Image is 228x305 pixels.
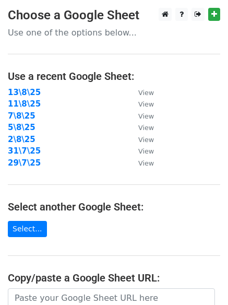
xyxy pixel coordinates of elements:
a: View [128,146,154,156]
a: View [128,135,154,144]
h3: Choose a Google Sheet [8,8,220,23]
a: View [128,99,154,109]
a: 7\8\25 [8,111,35,121]
p: Use one of the options below... [8,27,220,38]
a: 29\7\25 [8,158,41,168]
h4: Use a recent Google Sheet: [8,70,220,83]
small: View [138,147,154,155]
a: View [128,123,154,132]
a: 31\7\25 [8,146,41,156]
a: 13\8\25 [8,88,41,97]
small: View [138,159,154,167]
small: View [138,112,154,120]
a: 2\8\25 [8,135,35,144]
a: View [128,158,154,168]
a: View [128,88,154,97]
a: Select... [8,221,47,237]
small: View [138,136,154,144]
h4: Select another Google Sheet: [8,201,220,213]
small: View [138,124,154,132]
h4: Copy/paste a Google Sheet URL: [8,272,220,284]
a: 5\8\25 [8,123,35,132]
a: View [128,111,154,121]
small: View [138,100,154,108]
small: View [138,89,154,97]
a: 11\8\25 [8,99,41,109]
